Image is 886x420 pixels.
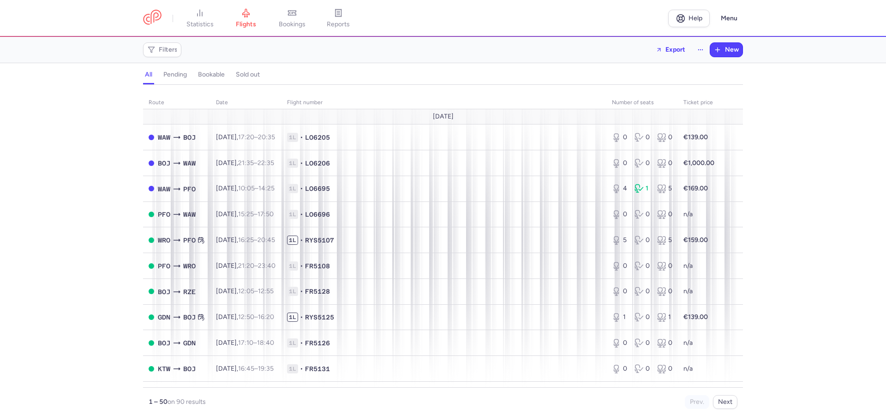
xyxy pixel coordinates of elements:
strong: €139.00 [683,313,708,321]
button: Prev. [685,395,709,409]
time: 14:25 [258,184,275,192]
div: 0 [612,210,627,219]
span: 1L [287,338,298,348]
span: WAW [158,184,170,194]
span: RYS5107 [305,236,334,245]
button: Next [713,395,737,409]
span: LO6695 [305,184,330,193]
div: 0 [657,287,672,296]
th: route [143,96,210,110]
div: 0 [657,338,672,348]
div: 0 [635,287,650,296]
time: 21:20 [238,262,254,270]
a: Help [668,10,710,27]
time: 12:05 [238,287,254,295]
h4: bookable [198,71,225,79]
button: Export [650,42,691,57]
span: – [238,262,275,270]
span: RZE [183,287,196,297]
div: 0 [612,338,627,348]
span: – [238,365,274,373]
span: FR5128 [305,287,330,296]
span: n/a [683,262,693,270]
span: • [300,364,303,373]
h4: pending [163,71,187,79]
span: – [238,287,274,295]
span: PFO [158,261,170,271]
span: on 90 results [168,398,206,406]
time: 21:35 [238,159,254,167]
span: BOJ [158,287,170,297]
div: 0 [635,313,650,322]
span: WAW [183,209,196,219]
span: Help [688,15,702,22]
span: LO6696 [305,210,330,219]
time: 12:50 [238,313,254,321]
span: FR5108 [305,261,330,271]
span: statistics [186,20,214,29]
span: RYS5125 [305,313,334,322]
div: 0 [612,261,627,271]
span: – [238,313,274,321]
span: – [238,133,275,141]
span: WRO [183,261,196,271]
span: [DATE], [216,287,274,295]
span: GDN [158,312,170,322]
span: Export [665,46,685,53]
span: New [725,46,739,53]
div: 0 [657,210,672,219]
span: BOJ [183,132,196,142]
span: FR5131 [305,364,330,373]
span: BOJ [158,158,170,168]
span: 1L [287,184,298,193]
div: 0 [635,364,650,373]
strong: 1 – 50 [149,398,168,406]
time: 20:45 [257,236,275,244]
span: bookings [279,20,305,29]
div: 5 [657,184,672,193]
th: date [210,96,281,110]
th: Ticket price [678,96,720,110]
th: Flight number [281,96,606,110]
time: 16:20 [258,313,274,321]
span: [DATE], [216,210,274,218]
span: [DATE], [216,236,275,244]
time: 22:35 [257,159,274,167]
span: n/a [683,365,693,373]
span: – [238,236,275,244]
span: LO6206 [305,159,330,168]
span: • [300,133,303,142]
span: 1L [287,261,298,271]
span: [DATE], [216,313,274,321]
div: 0 [635,338,650,348]
span: – [238,184,275,192]
time: 16:25 [238,236,254,244]
div: 0 [635,159,650,168]
a: bookings [269,8,315,29]
span: • [300,287,303,296]
div: 0 [635,210,650,219]
span: BOJ [183,364,196,374]
span: 1L [287,287,298,296]
span: PFO [183,235,196,245]
span: • [300,261,303,271]
span: 1L [287,159,298,168]
span: BOJ [183,312,196,322]
div: 5 [612,236,627,245]
span: – [238,339,274,347]
time: 10:05 [238,184,255,192]
time: 17:50 [257,210,274,218]
span: • [300,338,303,348]
time: 19:35 [258,365,274,373]
button: New [710,43,742,57]
span: [DATE], [216,339,274,347]
time: 18:40 [257,339,274,347]
span: PFO [183,184,196,194]
span: Filters [159,46,178,53]
span: • [300,184,303,193]
span: BOJ [158,338,170,348]
time: 12:55 [258,287,274,295]
strong: €159.00 [683,236,708,244]
span: 1L [287,236,298,245]
span: 1L [287,133,298,142]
